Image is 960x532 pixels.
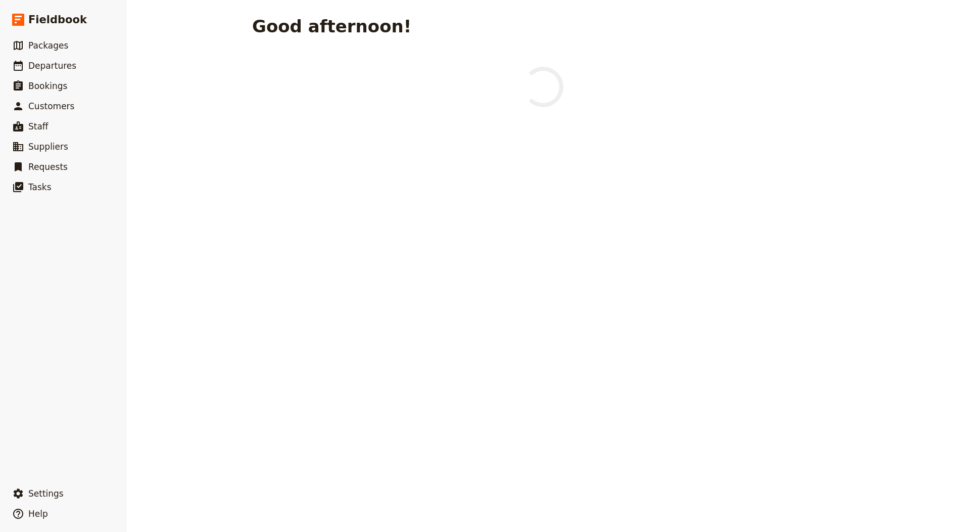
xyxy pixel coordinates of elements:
[28,489,64,499] span: Settings
[252,16,411,36] h1: Good afternoon!
[28,121,49,131] span: Staff
[28,101,74,111] span: Customers
[28,162,68,172] span: Requests
[28,12,87,27] span: Fieldbook
[28,61,76,71] span: Departures
[28,40,68,51] span: Packages
[28,182,52,192] span: Tasks
[28,81,67,91] span: Bookings
[28,142,68,152] span: Suppliers
[28,509,48,519] span: Help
